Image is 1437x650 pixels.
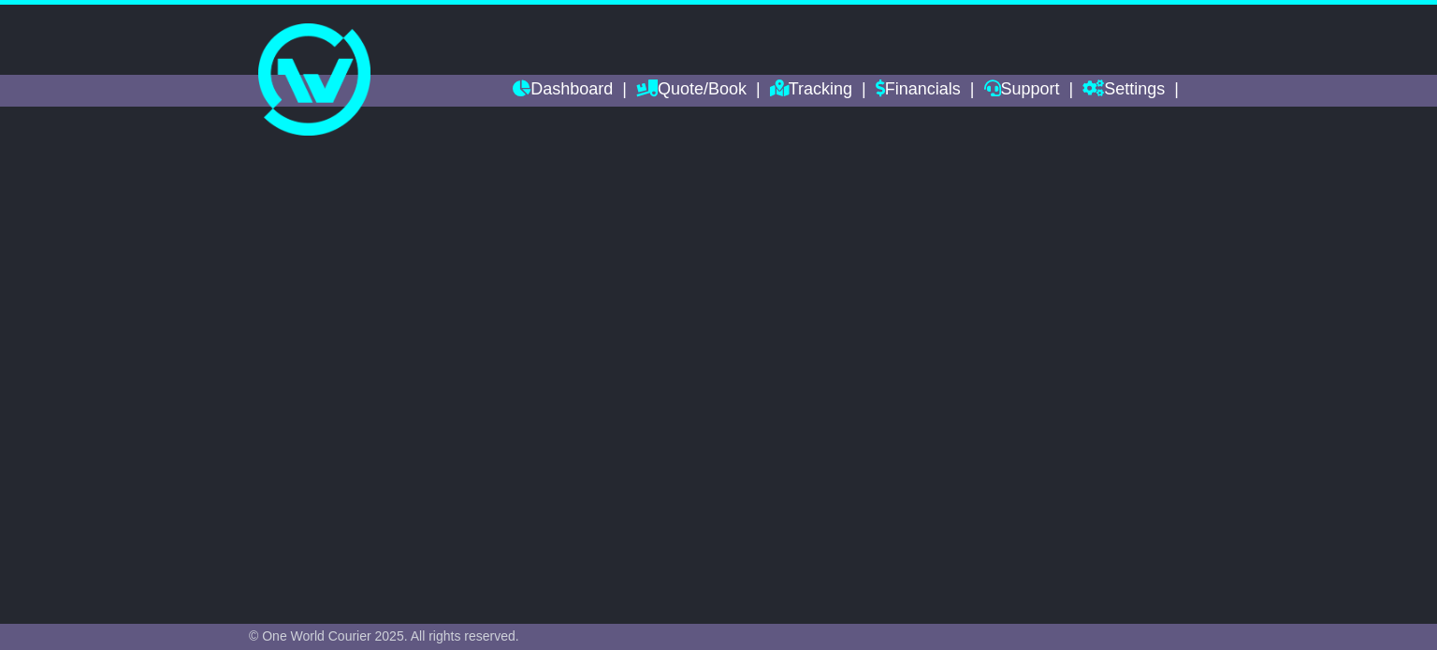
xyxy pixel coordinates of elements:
[513,75,613,107] a: Dashboard
[984,75,1060,107] a: Support
[249,628,519,643] span: © One World Courier 2025. All rights reserved.
[1082,75,1165,107] a: Settings
[770,75,852,107] a: Tracking
[876,75,961,107] a: Financials
[636,75,747,107] a: Quote/Book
